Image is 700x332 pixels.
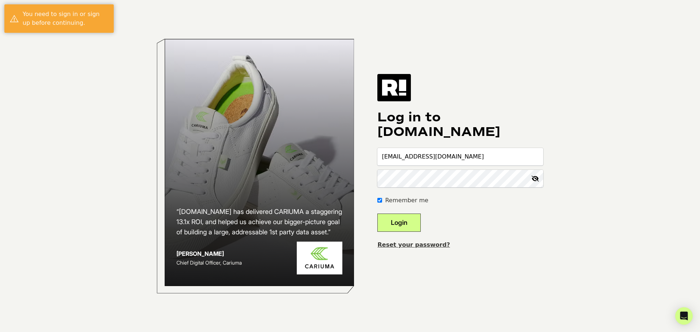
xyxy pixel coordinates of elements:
span: Chief Digital Officer, Cariuma [176,259,242,266]
label: Remember me [385,196,428,205]
h1: Log in to [DOMAIN_NAME] [377,110,543,139]
h2: “[DOMAIN_NAME] has delivered CARIUMA a staggering 13.1x ROI, and helped us achieve our bigger-pic... [176,207,343,237]
img: Cariuma [297,242,342,275]
div: You need to sign in or sign up before continuing. [23,10,108,27]
div: Open Intercom Messenger [675,307,693,325]
button: Login [377,214,421,232]
input: Email [377,148,543,165]
img: Retention.com [377,74,411,101]
a: Reset your password? [377,241,450,248]
strong: [PERSON_NAME] [176,250,224,257]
